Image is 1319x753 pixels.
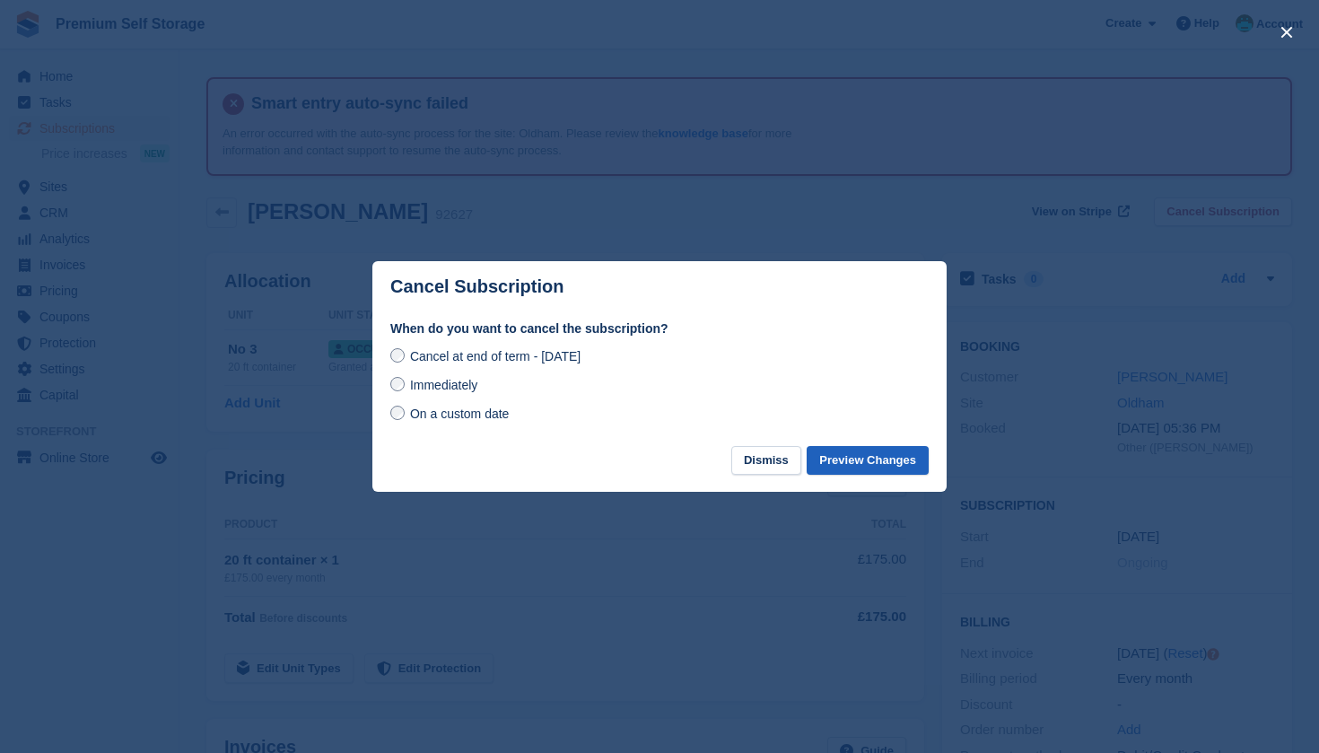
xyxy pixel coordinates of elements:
[807,446,929,476] button: Preview Changes
[410,378,477,392] span: Immediately
[410,349,581,363] span: Cancel at end of term - [DATE]
[390,348,405,363] input: Cancel at end of term - [DATE]
[390,320,929,338] label: When do you want to cancel the subscription?
[390,377,405,391] input: Immediately
[390,276,563,297] p: Cancel Subscription
[1272,18,1301,47] button: close
[390,406,405,420] input: On a custom date
[731,446,801,476] button: Dismiss
[410,407,510,421] span: On a custom date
